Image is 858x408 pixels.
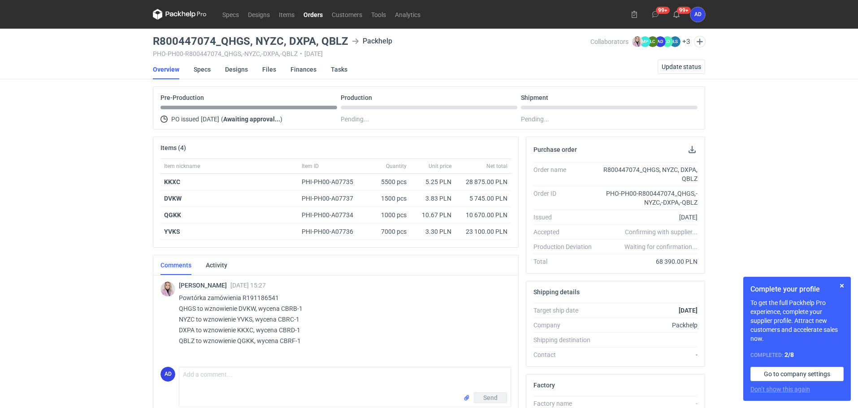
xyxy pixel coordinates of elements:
a: Tasks [331,60,347,79]
strong: QGKK [164,211,181,219]
span: [PERSON_NAME] [179,282,230,289]
strong: 2 / 8 [784,351,794,358]
div: Target ship date [533,306,599,315]
span: [DATE] [201,114,219,125]
p: Powtórka zamówienia R191186541 QHGS to wznowienie DVKW, wycena CBRB-1 NYZC to wznowienie YVKS, wy... [179,292,504,346]
strong: YVKS [164,228,180,235]
div: Production Deviation [533,242,599,251]
img: Klaudia Wiśniewska [160,282,175,296]
div: 7000 pcs [365,223,410,240]
a: Overview [153,60,179,79]
div: 10 670.00 PLN [459,210,507,219]
div: PHO-PH00-R800447074_QHGS,-NYZC,-DXPA,-QBLZ [599,189,698,207]
img: Klaudia Wiśniewska [632,36,643,47]
span: Quantity [386,163,407,170]
figcaption: ŁC [647,36,658,47]
p: Pre-Production [160,94,204,101]
strong: [DATE] [679,307,698,314]
figcaption: MP [640,36,650,47]
span: Item ID [302,163,319,170]
h1: Complete your profile [750,284,844,295]
a: Comments [160,255,191,275]
div: 3.83 PLN [414,194,451,203]
button: 99+ [648,7,663,21]
div: Packhelp [599,321,698,330]
h2: Shipping details [533,288,580,296]
div: 1500 pcs [365,190,410,207]
div: 5 745.00 PLN [459,194,507,203]
a: Analytics [390,9,425,20]
span: ( [221,116,223,123]
div: Company [533,321,599,330]
div: Contact [533,350,599,359]
a: Go to company settings [750,367,844,381]
h3: R800447074_QHGS, NYZC, DXPA, QBLZ [153,36,348,47]
h2: Purchase order [533,146,577,153]
button: Don’t show this again [750,385,810,394]
div: [DATE] [599,213,698,222]
span: Item nickname [164,163,200,170]
strong: KKXC [164,178,180,185]
p: Shipment [521,94,548,101]
div: Order ID [533,189,599,207]
div: Accepted [533,228,599,236]
button: 99+ [669,7,684,21]
button: Download PO [687,144,698,155]
strong: Awaiting approval... [223,116,280,123]
h2: Factory [533,382,555,389]
figcaption: ŁS [670,36,680,47]
div: 5.25 PLN [414,177,451,186]
span: Collaborators [590,38,628,45]
div: R800447074_QHGS, NYZC, DXPA, QBLZ [599,165,698,183]
div: 5500 pcs [365,174,410,190]
div: 68 390.00 PLN [599,257,698,266]
div: 1000 pcs [365,207,410,223]
button: Update status [658,60,705,74]
span: Pending... [341,114,369,125]
figcaption: ŁD [662,36,673,47]
span: Net total [486,163,507,170]
div: PHI-PH00-A07735 [302,177,362,186]
a: Customers [327,9,367,20]
div: 10.67 PLN [414,210,451,219]
span: Unit price [429,163,451,170]
div: 28 875.00 PLN [459,177,507,186]
div: Anita Dolczewska [690,7,705,22]
div: PHI-PH00-A07734 [302,210,362,219]
div: Pending... [521,114,698,125]
button: Send [474,392,507,403]
div: Completed: [750,350,844,360]
a: Activity [206,255,227,275]
div: 23 100.00 PLN [459,227,507,236]
em: Waiting for confirmation... [624,242,698,251]
div: PO issued [160,114,337,125]
div: PHI-PH00-A07737 [302,194,362,203]
svg: Packhelp Pro [153,9,207,20]
a: Items [274,9,299,20]
a: Specs [194,60,211,79]
div: Order name [533,165,599,183]
div: 3.30 PLN [414,227,451,236]
a: Files [262,60,276,79]
div: Factory name [533,399,599,408]
p: Production [341,94,372,101]
span: [DATE] 15:27 [230,282,266,289]
button: Edit collaborators [694,36,706,47]
figcaption: AD [655,36,666,47]
a: Tools [367,9,390,20]
div: - [599,350,698,359]
figcaption: AD [160,367,175,382]
button: Skip for now [836,280,847,291]
p: To get the full Packhelp Pro experience, complete your supplier profile. Attract new customers an... [750,298,844,343]
span: • [300,50,302,57]
span: Send [483,395,498,401]
a: Specs [218,9,243,20]
div: Packhelp [352,36,392,47]
div: Issued [533,213,599,222]
em: Confirming with supplier... [625,228,698,236]
div: PHO-PH00-R800447074_QHGS,-NYZC,-DXPA,-QBLZ [DATE] [153,50,590,57]
button: AD [690,7,705,22]
span: ) [280,116,282,123]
